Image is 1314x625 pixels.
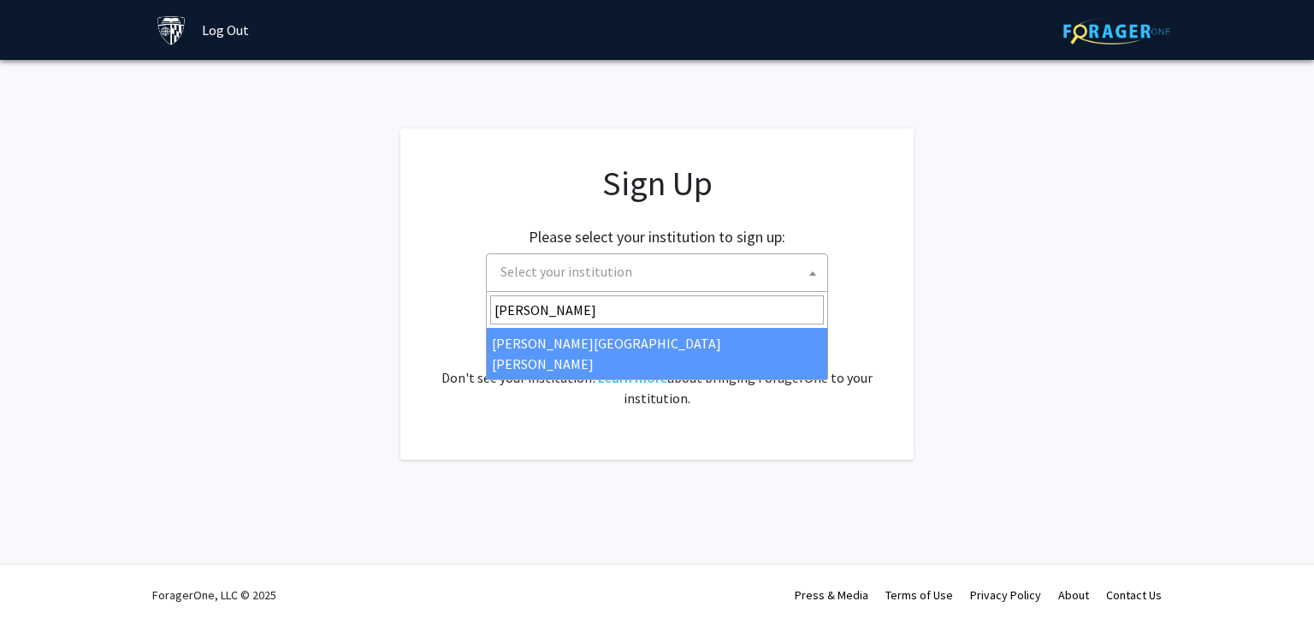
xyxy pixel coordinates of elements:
[486,253,828,292] span: Select your institution
[435,163,879,204] h1: Sign Up
[795,587,868,603] a: Press & Media
[435,326,879,408] div: Already have an account? . Don't see your institution? about bringing ForagerOne to your institut...
[529,228,785,247] h2: Please select your institution to sign up:
[500,263,632,280] span: Select your institution
[1063,18,1170,45] img: ForagerOne Logo
[13,548,73,612] iframe: Chat
[970,587,1041,603] a: Privacy Policy
[1106,587,1162,603] a: Contact Us
[152,565,276,625] div: ForagerOne, LLC © 2025
[494,254,827,289] span: Select your institution
[1058,587,1089,603] a: About
[157,15,186,45] img: Johns Hopkins University Logo
[487,328,827,379] li: [PERSON_NAME][GEOGRAPHIC_DATA][PERSON_NAME]
[598,369,667,386] a: Learn more about bringing ForagerOne to your institution
[490,295,824,324] input: Search
[885,587,953,603] a: Terms of Use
